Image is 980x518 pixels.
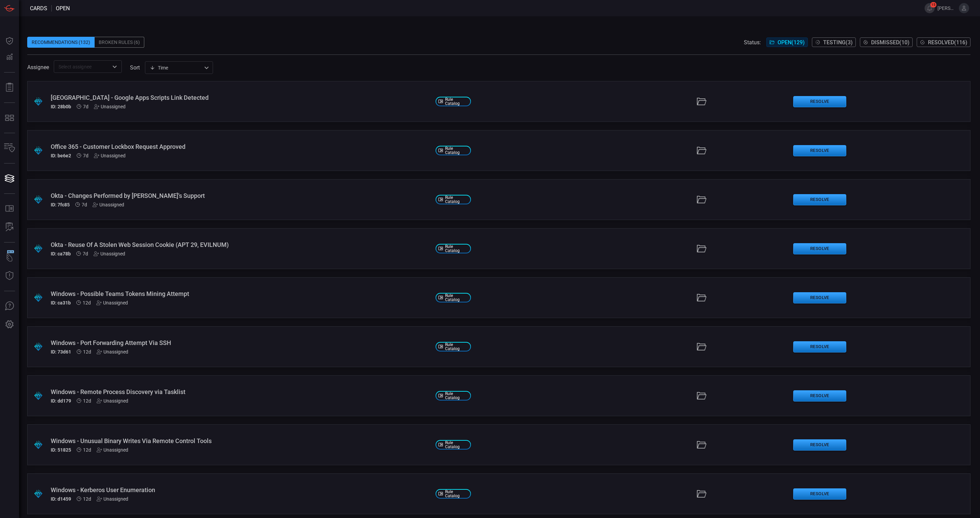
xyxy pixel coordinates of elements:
[110,62,119,72] button: Open
[445,343,468,351] span: Rule Catalog
[445,441,468,449] span: Rule Catalog
[445,294,468,302] span: Rule Catalog
[51,349,71,355] h5: ID: 73d61
[51,437,430,444] div: Windows - Unusual Binary Writes Via Remote Control Tools
[793,194,846,205] button: Resolve
[1,140,18,156] button: Inventory
[793,488,846,500] button: Resolve
[94,104,126,109] div: Unassigned
[445,245,468,253] span: Rule Catalog
[83,349,91,355] span: Aug 14, 2025 4:08 AM
[1,49,18,65] button: Detections
[823,39,853,46] span: Testing ( 3 )
[812,37,856,47] button: Testing(3)
[83,398,91,404] span: Aug 14, 2025 4:08 AM
[51,486,430,493] div: Windows - Kerberos User Enumeration
[94,153,126,158] div: Unassigned
[150,64,202,71] div: Time
[83,447,91,453] span: Aug 14, 2025 4:08 AM
[95,37,144,48] div: Broken Rules (6)
[51,447,71,453] h5: ID: 51825
[51,153,71,158] h5: ID: be6e2
[51,94,430,101] div: Palo Alto - Google Apps Scripts Link Detected
[97,398,128,404] div: Unassigned
[1,249,18,266] button: Wingman
[1,201,18,217] button: Rule Catalog
[27,64,49,70] span: Assignee
[51,290,430,297] div: Windows - Possible Teams Tokens Mining Attempt
[1,33,18,49] button: Dashboard
[97,349,128,355] div: Unassigned
[928,39,967,46] span: Resolved ( 116 )
[51,251,71,256] h5: ID: ca78b
[56,5,70,12] span: open
[83,300,91,305] span: Aug 14, 2025 4:08 AM
[83,251,88,256] span: Aug 19, 2025 7:57 AM
[51,143,430,150] div: Office 365 - Customer Lockbox Request Approved
[51,388,430,395] div: Windows - Remote Process Discovery via Tasklist
[917,37,970,47] button: Resolved(116)
[51,339,430,346] div: Windows - Port Forwarding Attempt Via SSH
[1,170,18,187] button: Cards
[925,3,935,13] button: 15
[793,145,846,156] button: Resolve
[51,192,430,199] div: Okta - Changes Performed by Okta's Support
[1,316,18,333] button: Preferences
[51,496,71,502] h5: ID: d1459
[793,390,846,402] button: Resolve
[82,202,87,207] span: Aug 19, 2025 7:57 AM
[30,5,47,12] span: Cards
[97,447,128,453] div: Unassigned
[445,490,468,498] span: Rule Catalog
[1,268,18,284] button: Threat Intelligence
[51,241,430,248] div: Okta - Reuse Of A Stolen Web Session Cookie (APT 29, EVILNUM)
[1,298,18,314] button: Ask Us A Question
[130,64,140,71] label: sort
[93,202,124,207] div: Unassigned
[51,300,71,305] h5: ID: ca31b
[96,300,128,305] div: Unassigned
[445,195,468,204] span: Rule Catalog
[860,37,913,47] button: Dismissed(10)
[83,153,88,158] span: Aug 19, 2025 7:57 AM
[793,292,846,303] button: Resolve
[778,39,805,46] span: Open ( 129 )
[56,62,109,71] input: Select assignee
[793,96,846,107] button: Resolve
[793,439,846,451] button: Resolve
[51,398,71,404] h5: ID: dd179
[83,496,91,502] span: Aug 14, 2025 4:08 AM
[1,219,18,235] button: ALERT ANALYSIS
[766,37,808,47] button: Open(129)
[94,251,125,256] div: Unassigned
[1,110,18,126] button: MITRE - Detection Posture
[937,5,956,11] span: [PERSON_NAME].[PERSON_NAME]
[793,243,846,254] button: Resolve
[51,202,70,207] h5: ID: 7fc85
[930,2,936,7] span: 15
[445,392,468,400] span: Rule Catalog
[97,496,128,502] div: Unassigned
[51,104,71,109] h5: ID: 28b0b
[445,146,468,155] span: Rule Catalog
[871,39,910,46] span: Dismissed ( 10 )
[744,39,761,46] span: Status:
[793,341,846,352] button: Resolve
[445,97,468,106] span: Rule Catalog
[83,104,88,109] span: Aug 19, 2025 7:57 AM
[1,79,18,96] button: Reports
[27,37,95,48] div: Recommendations (132)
